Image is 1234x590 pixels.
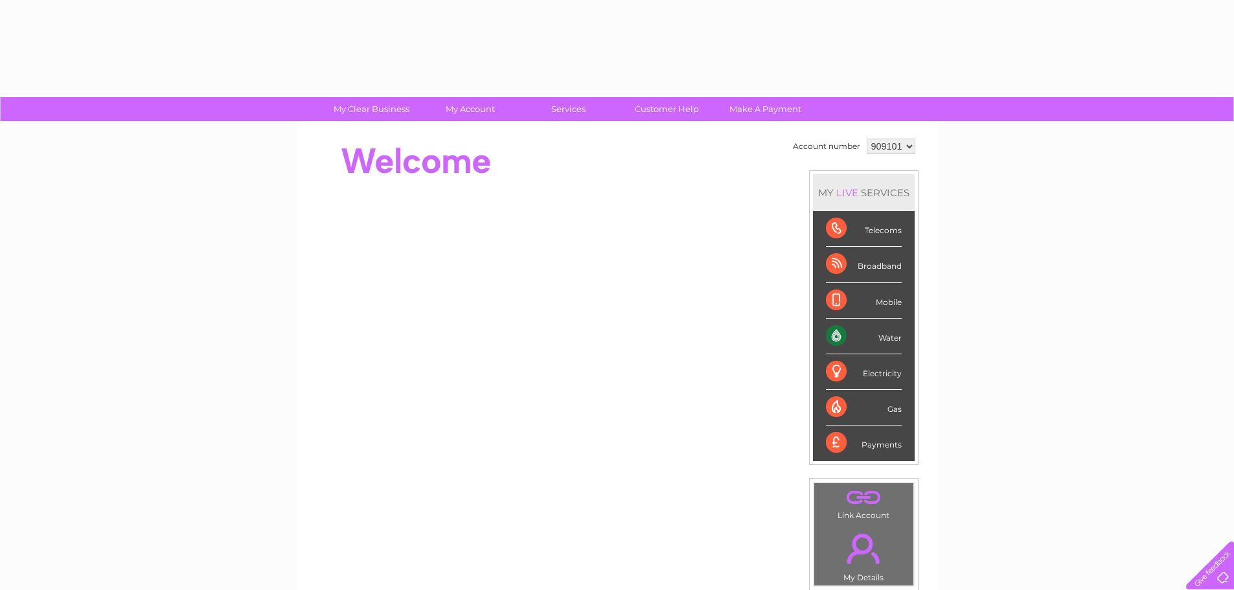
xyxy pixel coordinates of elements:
[813,174,915,211] div: MY SERVICES
[826,390,902,425] div: Gas
[826,247,902,282] div: Broadband
[826,211,902,247] div: Telecoms
[712,97,819,121] a: Make A Payment
[826,425,902,460] div: Payments
[318,97,425,121] a: My Clear Business
[417,97,523,121] a: My Account
[613,97,720,121] a: Customer Help
[826,354,902,390] div: Electricity
[817,486,910,509] a: .
[834,187,861,199] div: LIVE
[826,283,902,319] div: Mobile
[515,97,622,121] a: Services
[790,135,863,157] td: Account number
[817,526,910,571] a: .
[814,482,914,523] td: Link Account
[826,319,902,354] div: Water
[814,523,914,586] td: My Details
